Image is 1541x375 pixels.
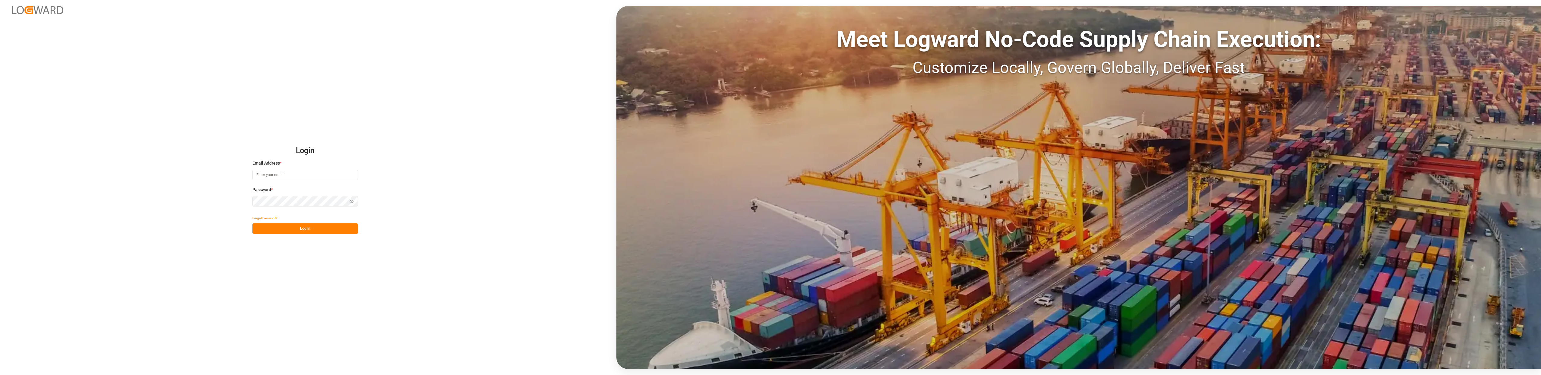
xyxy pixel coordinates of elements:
button: Forgot Password? [252,213,277,223]
h2: Login [252,141,358,160]
div: Customize Locally, Govern Globally, Deliver Fast [616,56,1541,80]
button: Log In [252,223,358,234]
span: Email Address [252,160,280,166]
div: Meet Logward No-Code Supply Chain Execution: [616,23,1541,56]
img: Logward_new_orange.png [12,6,63,14]
input: Enter your email [252,170,358,180]
span: Password [252,187,271,193]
